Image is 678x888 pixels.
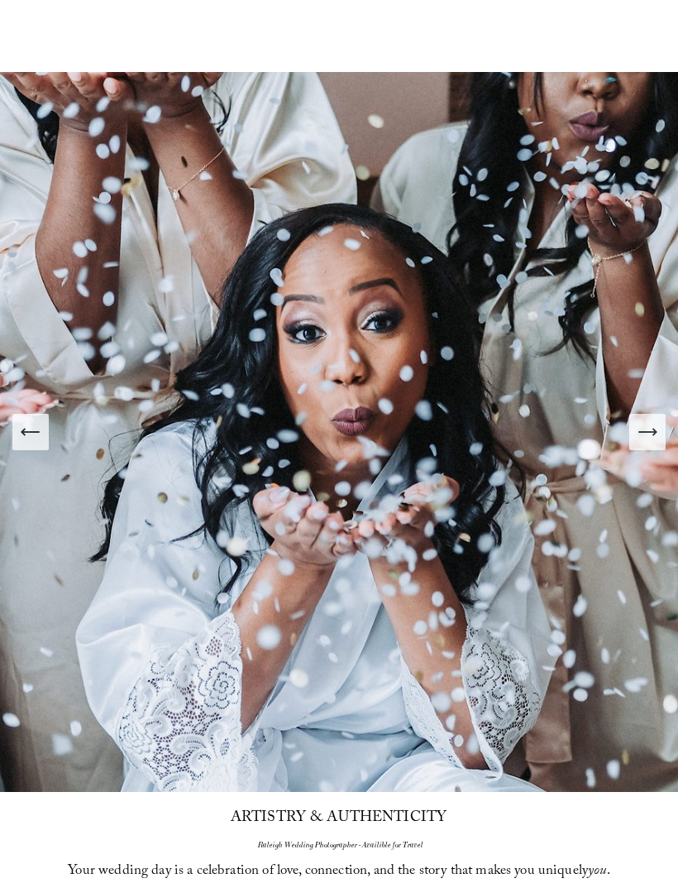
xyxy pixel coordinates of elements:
em: Raleigh Wedding Photographer - Availible for Travel [258,841,423,850]
button: Previous Slide [12,414,49,450]
button: Next Slide [629,414,666,450]
em: you [588,860,606,884]
span: ARTISTRY & AUTHENTICITY [231,806,446,831]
